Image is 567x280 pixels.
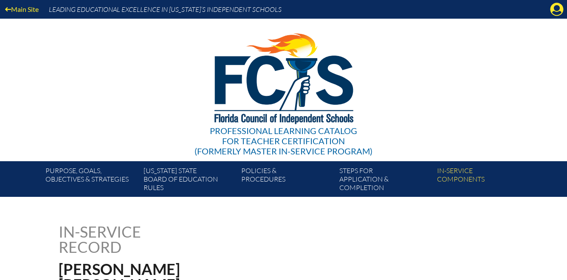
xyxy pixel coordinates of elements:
[140,165,238,197] a: [US_STATE] StateBoard of Education rules
[191,17,376,158] a: Professional Learning Catalog for Teacher Certification(formerly Master In-service Program)
[2,3,42,15] a: Main Site
[222,136,345,146] span: for Teacher Certification
[42,165,140,197] a: Purpose, goals,objectives & strategies
[434,165,531,197] a: In-servicecomponents
[238,165,336,197] a: Policies &Procedures
[196,19,371,134] img: FCISlogo221.eps
[336,165,434,197] a: Steps forapplication & completion
[550,3,564,16] svg: Manage account
[59,224,230,255] h1: In-service record
[195,126,372,156] div: Professional Learning Catalog (formerly Master In-service Program)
